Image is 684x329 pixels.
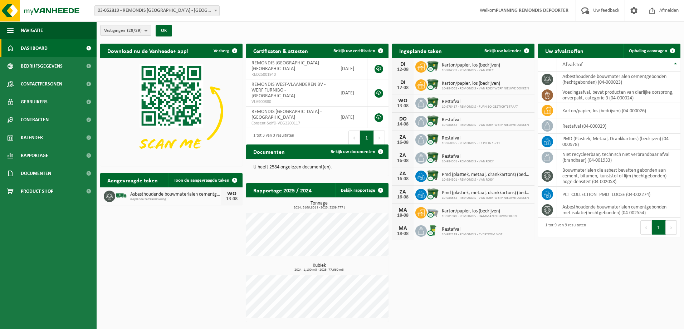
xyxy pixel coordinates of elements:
span: 2024: 5166,801 t - 2025: 3239,777 t [250,206,389,210]
span: Product Shop [21,182,53,200]
td: karton/papier, los (bedrijven) (04-000026) [557,103,680,118]
div: 1 tot 9 van 9 resultaten [542,220,586,235]
span: Bekijk uw kalender [484,49,521,53]
div: DI [396,80,410,85]
div: 14-08 [396,122,410,127]
span: REMONDIS [GEOGRAPHIC_DATA] - [GEOGRAPHIC_DATA] [251,109,322,120]
span: 10-978417 - REMONDIS - FURNIBO GESTICHTSTRAAT [442,105,518,109]
span: Restafval [442,136,500,141]
span: VLA900880 [251,99,329,105]
a: Bekijk uw certificaten [328,44,388,58]
div: ZA [396,189,410,195]
td: restafval (04-000029) [557,118,680,134]
span: Asbesthoudende bouwmaterialen cementgebonden (hechtgebonden) [130,192,221,197]
div: WO [225,191,239,197]
div: 18-08 [396,213,410,218]
span: Karton/papier, los (bedrijven) [442,81,529,87]
h3: Kubiek [250,263,389,272]
span: Pmd (plastiek, metaal, drankkartons) (bedrijven) [442,190,531,196]
td: asbesthoudende bouwmaterialen cementgebonden met isolatie(hechtgebonden) (04-002554) [557,202,680,218]
span: Restafval [442,227,503,232]
button: OK [156,25,172,36]
img: WB-1100-CU [427,78,439,90]
img: WB-1100-CU [427,97,439,109]
div: ZA [396,153,410,158]
img: WB-0240-CU [427,224,439,236]
img: WB-1100-CU [427,115,439,127]
td: bouwmaterialen die asbest bevatten gebonden aan cement, bitumen, kunststof of lijm (hechtgebonden... [557,165,680,187]
span: RED25001940 [251,72,329,78]
img: WB-1100-CU [427,151,439,163]
button: 1 [360,131,374,145]
span: Kalender [21,129,43,147]
span: REMONDIS WEST-VLAANDEREN BV - WERF FURNIBO - [GEOGRAPHIC_DATA] [251,82,326,99]
h2: Aangevraagde taken [100,173,165,187]
div: 16-08 [396,158,410,163]
h2: Certificaten & attesten [246,44,315,58]
a: Bekijk rapportage [335,183,388,197]
span: Vestigingen [104,25,142,36]
span: 10-984301 - REMONDIS - VAN ROEY [442,159,494,164]
div: 12-08 [396,67,410,72]
button: Next [374,131,385,145]
div: MA [396,226,410,231]
span: Dashboard [21,39,48,57]
td: voedingsafval, bevat producten van dierlijke oorsprong, onverpakt, categorie 3 (04-000024) [557,87,680,103]
span: 10-968925 - REMONDIS - E3 PLEIN 1-211 [442,141,500,146]
span: 03-052819 - REMONDIS WEST-VLAANDEREN - OOSTENDE [94,5,220,16]
h2: Rapportage 2025 / 2024 [246,183,319,197]
span: Restafval [442,99,518,105]
span: 10-981949 - REMONDIS - DAMMAN BOUWWERKEN [442,214,517,218]
td: [DATE] [335,107,367,128]
button: 1 [652,220,666,235]
span: Bekijk uw documenten [331,149,375,154]
span: Karton/papier, los (bedrijven) [442,208,517,214]
a: Bekijk uw kalender [479,44,534,58]
a: Bekijk uw documenten [325,144,388,159]
div: 16-08 [396,140,410,145]
span: Consent-SelfD-VEG2200117 [251,121,329,126]
strong: PLANNING REMONDIS DEPOORTER [496,8,568,13]
img: WB-1100-CU [427,133,439,145]
span: Bekijk uw certificaten [333,49,375,53]
span: Restafval [442,117,529,123]
div: 13-08 [396,104,410,109]
a: Toon de aangevraagde taken [168,173,242,187]
button: Previous [348,131,360,145]
div: ZA [396,171,410,177]
span: Pmd (plastiek, metaal, drankkartons) (bedrijven) [442,172,531,178]
button: Previous [640,220,652,235]
span: Verberg [214,49,229,53]
span: 10-984532 - REMONDIS - VAN ROEY WERF NIEUWE DOKKEN [442,87,529,91]
span: Documenten [21,164,51,182]
div: 16-08 [396,177,410,182]
img: Download de VHEPlus App [100,58,243,165]
span: 10-984532 - REMONDIS - VAN ROEY WERF NIEUWE DOKKEN [442,123,529,127]
img: WB-1100-CU [427,170,439,182]
img: WB-1100-CU [427,188,439,200]
h2: Uw afvalstoffen [538,44,591,58]
div: 16-08 [396,195,410,200]
div: DI [396,62,410,67]
td: [DATE] [335,58,367,79]
img: BL-SO-LV [115,190,127,202]
span: Navigatie [21,21,43,39]
span: Afvalstof [562,62,583,68]
span: Rapportage [21,147,48,164]
div: ZA [396,134,410,140]
td: niet recycleerbaar, technisch niet verbrandbaar afval (brandbaar) (04-001933) [557,149,680,165]
span: Restafval [442,154,494,159]
div: DO [396,116,410,122]
button: Vestigingen(29/29) [100,25,151,36]
h3: Tonnage [250,201,389,210]
div: MA [396,207,410,213]
span: Contactpersonen [21,75,62,93]
h2: Ingeplande taken [392,44,449,58]
button: Next [666,220,677,235]
p: U heeft 2584 ongelezen document(en). [253,165,381,170]
div: 13-08 [225,197,239,202]
span: 03-052819 - REMONDIS WEST-VLAANDEREN - OOSTENDE [95,6,219,16]
span: Geplande zelfaanlevering [130,197,221,202]
img: WB-1100-CU [427,60,439,72]
span: Contracten [21,111,49,129]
